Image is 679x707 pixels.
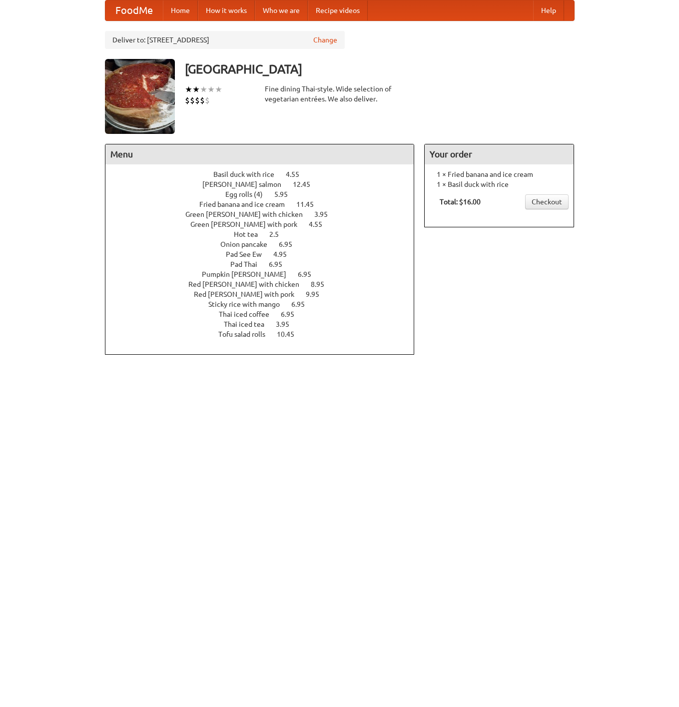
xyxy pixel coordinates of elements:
[219,310,313,318] a: Thai iced coffee 6.95
[218,330,313,338] a: Tofu salad rolls 10.45
[218,330,275,338] span: Tofu salad rolls
[185,59,575,79] h3: [GEOGRAPHIC_DATA]
[194,290,304,298] span: Red [PERSON_NAME] with pork
[533,0,564,20] a: Help
[314,210,338,218] span: 3.95
[208,300,323,308] a: Sticky rice with mango 6.95
[213,170,284,178] span: Basil duck with rice
[224,320,308,328] a: Thai iced tea 3.95
[311,280,334,288] span: 8.95
[207,84,215,95] li: ★
[255,0,308,20] a: Who we are
[224,320,274,328] span: Thai iced tea
[313,35,337,45] a: Change
[286,170,309,178] span: 4.55
[274,190,298,198] span: 5.95
[198,0,255,20] a: How it works
[190,220,307,228] span: Green [PERSON_NAME] with pork
[430,179,569,189] li: 1 × Basil duck with rice
[200,95,205,106] li: $
[226,250,305,258] a: Pad See Ew 4.95
[105,31,345,49] div: Deliver to: [STREET_ADDRESS]
[194,290,338,298] a: Red [PERSON_NAME] with pork 9.95
[199,200,295,208] span: Fried banana and ice cream
[525,194,569,209] a: Checkout
[219,310,279,318] span: Thai iced coffee
[185,210,346,218] a: Green [PERSON_NAME] with chicken 3.95
[205,95,210,106] li: $
[269,260,292,268] span: 6.95
[105,59,175,134] img: angular.jpg
[163,0,198,20] a: Home
[202,180,329,188] a: [PERSON_NAME] salmon 12.45
[277,330,304,338] span: 10.45
[105,0,163,20] a: FoodMe
[225,190,306,198] a: Egg rolls (4) 5.95
[226,250,272,258] span: Pad See Ew
[105,144,414,164] h4: Menu
[202,270,330,278] a: Pumpkin [PERSON_NAME] 6.95
[296,200,324,208] span: 11.45
[188,280,343,288] a: Red [PERSON_NAME] with chicken 8.95
[293,180,320,188] span: 12.45
[220,240,311,248] a: Onion pancake 6.95
[298,270,321,278] span: 6.95
[309,220,332,228] span: 4.55
[185,84,192,95] li: ★
[185,210,313,218] span: Green [PERSON_NAME] with chicken
[265,84,415,104] div: Fine dining Thai-style. Wide selection of vegetarian entrées. We also deliver.
[195,95,200,106] li: $
[273,250,297,258] span: 4.95
[276,320,299,328] span: 3.95
[425,144,574,164] h4: Your order
[190,220,341,228] a: Green [PERSON_NAME] with pork 4.55
[188,280,309,288] span: Red [PERSON_NAME] with chicken
[269,230,289,238] span: 2.5
[440,198,481,206] b: Total: $16.00
[220,240,277,248] span: Onion pancake
[430,169,569,179] li: 1 × Fried banana and ice cream
[234,230,297,238] a: Hot tea 2.5
[215,84,222,95] li: ★
[190,95,195,106] li: $
[306,290,329,298] span: 9.95
[281,310,304,318] span: 6.95
[202,270,296,278] span: Pumpkin [PERSON_NAME]
[291,300,315,308] span: 6.95
[225,190,273,198] span: Egg rolls (4)
[200,84,207,95] li: ★
[199,200,332,208] a: Fried banana and ice cream 11.45
[308,0,368,20] a: Recipe videos
[230,260,301,268] a: Pad Thai 6.95
[208,300,290,308] span: Sticky rice with mango
[234,230,268,238] span: Hot tea
[213,170,318,178] a: Basil duck with rice 4.55
[279,240,302,248] span: 6.95
[192,84,200,95] li: ★
[202,180,291,188] span: [PERSON_NAME] salmon
[185,95,190,106] li: $
[230,260,267,268] span: Pad Thai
